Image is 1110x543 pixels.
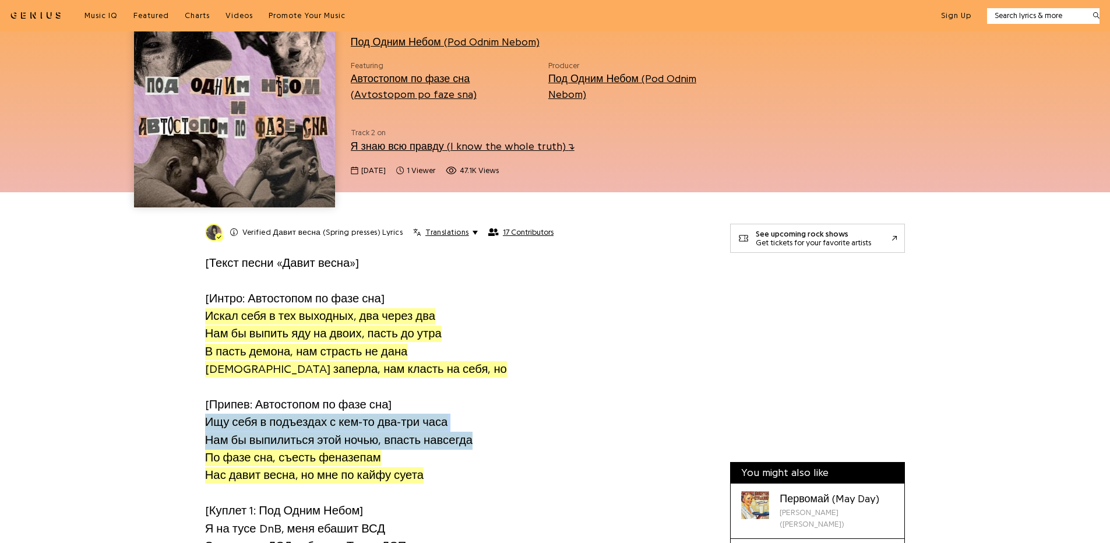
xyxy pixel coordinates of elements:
[503,228,554,237] span: 17 Contributors
[941,10,971,21] button: Sign Up
[205,414,473,484] span: Ищу себя в подъездах с кем-то два-три часа Нам бы выпилиться этой ночью, впасть навсегда По фазе ...
[548,60,714,72] span: Producer
[987,10,1086,22] input: Search lyrics & more
[731,484,904,540] a: Cover art for Первомай (May Day) by Валентин Стрыкало (Valentin Strikalo)Первомай (May Day)[PERSO...
[225,12,253,19] span: Videos
[446,165,499,177] span: 47,073 views
[185,10,210,21] a: Charts
[741,491,769,519] div: Cover art for Первомай (May Day) by Валентин Стрыкало (Valentin Strikalo)
[756,230,871,238] div: See upcoming rock shows
[780,507,894,531] div: [PERSON_NAME] ([PERSON_NAME])
[780,491,894,507] div: Первомай (May Day)
[134,7,334,207] img: Cover art for Давит весна (Spring presses) by Под Одним Небом (Pod Odnim Nebom)
[351,60,533,72] span: Featuring
[205,413,473,484] a: Ищу себя в подъездах с кем-то два-три часаНам бы выпилиться этой ночью, впасть навсегдаПо фазе сн...
[351,73,477,99] a: Автостопом по фазе сна (Avtostopom po faze sna)
[413,227,478,238] button: Translations
[269,10,346,21] a: Promote Your Music
[205,307,507,378] a: Искал себя в тех выходных, два через дваНам бы выпить яду на двоих, пасть до утраВ пасть демона, ...
[84,12,118,19] span: Music IQ
[133,10,169,21] a: Featured
[396,165,435,177] span: 1 viewer
[425,227,468,238] span: Translations
[133,12,169,19] span: Featured
[242,227,403,238] h2: Давит весна (Spring presses) Lyrics
[225,10,253,21] a: Videos
[730,224,905,253] a: See upcoming rock showsGet tickets for your favorite artists
[269,12,346,19] span: Promote Your Music
[460,165,499,177] span: 47.1K views
[361,165,386,177] span: [DATE]
[185,12,210,19] span: Charts
[205,308,507,378] span: Искал себя в тех выходных, два через два Нам бы выпить яду на двоих, пасть до утра В пасть демона...
[84,10,118,21] a: Music IQ
[548,73,696,99] a: Под Одним Небом (Pod Odnim Nebom)
[756,238,871,247] div: Get tickets for your favorite artists
[351,37,540,47] a: Под Одним Небом (Pod Odnim Nebom)
[351,141,575,151] a: Я знаю всю правду (I know the whole truth)
[488,228,554,237] button: 17 Contributors
[731,463,904,484] div: You might also like
[351,127,715,139] span: Track 2 on
[407,165,435,177] span: 1 viewer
